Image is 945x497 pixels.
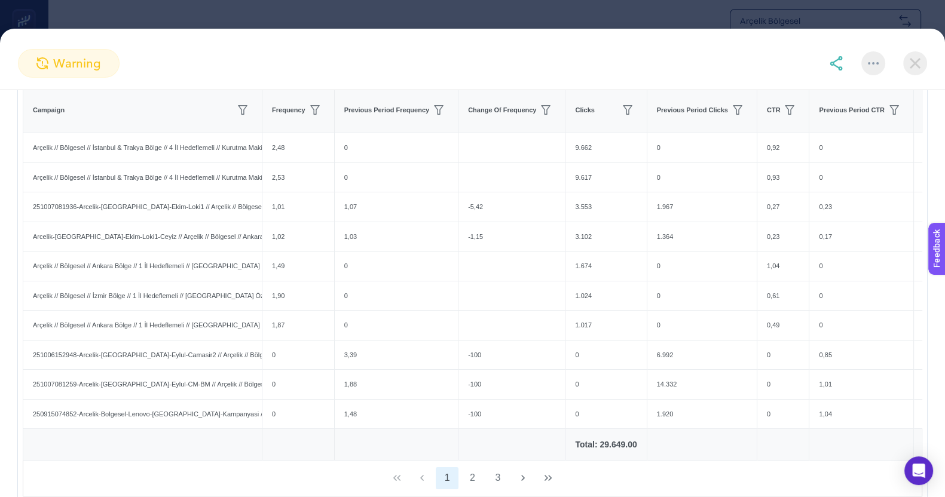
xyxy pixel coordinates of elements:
div: Arçelik // Bölgesel // Ankara Bölge // 1 İl Hedeflemeli // [GEOGRAPHIC_DATA] Özel Çeyiz Paketi İn... [23,311,262,340]
span: Previous Period CTR [819,105,884,115]
button: 2 [461,467,484,490]
div: 0 [757,370,809,399]
div: 0 [647,311,757,340]
div: Arçelik // Bölgesel // İzmir Bölge // 1 İl Hedeflemeli // [GEOGRAPHIC_DATA] Özel Kaçırılmayacak İ... [23,281,262,311]
div: 1,01 [262,192,334,222]
div: 0,23 [757,222,809,251]
div: 0 [335,133,458,162]
div: 0 [565,370,646,399]
span: Previous Period Frequency [344,105,429,115]
div: 0 [647,281,757,311]
div: 3.553 [565,192,646,222]
div: 3.102 [565,222,646,251]
div: 0 [262,340,334,370]
div: 0 [262,400,334,429]
button: 3 [487,467,509,490]
div: 1,90 [262,281,334,311]
div: 1,01 [809,370,913,399]
div: 1,02 [262,222,334,251]
div: 250915074852-Arcelik-Bolgesel-Lenovo-[GEOGRAPHIC_DATA]-Kampanyasi // Arçelik // Bölgesel // Ankar... [23,400,262,429]
div: -100 [458,340,565,370]
div: 1,07 [335,192,458,222]
div: 251006152948-Arcelik-[GEOGRAPHIC_DATA]-Eylul-Camasir2 // Arçelik // Bölgesel // [GEOGRAPHIC_DATA]... [23,340,262,370]
span: Change Of Frequency [468,105,536,115]
div: 14.332 [647,370,757,399]
div: -100 [458,370,565,399]
div: 0 [647,133,757,162]
div: 0 [809,251,913,281]
div: 251007081259-Arcelik-[GEOGRAPHIC_DATA]-Eylul-CM-BM // Arçelik // Bölgesel // Adana Bölge 22 İl He... [23,370,262,399]
div: 0,27 [757,192,809,222]
div: 1,49 [262,251,334,281]
div: 9.662 [565,133,646,162]
div: 0,61 [757,281,809,311]
div: 0,85 [809,340,913,370]
div: 0 [335,281,458,311]
div: 1,03 [335,222,458,251]
div: Open Intercom Messenger [904,456,933,485]
span: Clicks [575,105,594,115]
div: 0 [335,311,458,340]
span: Feedback [7,4,45,13]
button: Next Page [512,467,534,490]
div: 1.364 [647,222,757,251]
span: Campaign [33,105,65,115]
div: 0 [335,163,458,192]
div: 0,49 [757,311,809,340]
div: 1.967 [647,192,757,222]
div: 1,04 [757,251,809,281]
img: More options [868,62,879,65]
div: 1,87 [262,311,334,340]
div: 1,04 [809,400,913,429]
div: 0 [809,311,913,340]
div: 1.920 [647,400,757,429]
div: 1,88 [335,370,458,399]
div: 0 [647,163,757,192]
div: 0 [565,340,646,370]
div: Arcelik-[GEOGRAPHIC_DATA]-Ekim-Loki1-Ceyiz // Arçelik // Bölgesel // Ankara Bölge // 1 İl Hedefle... [23,222,262,251]
div: -100 [458,400,565,429]
div: Arçelik // Bölgesel // İstanbul & Trakya Bölge // 4 İl Hedeflemeli // Kurutma Makinelerinde 14.00... [23,163,262,192]
div: 0 [565,400,646,429]
div: 2,53 [262,163,334,192]
div: 0 [809,133,913,162]
span: Frequency [272,105,305,115]
div: 0 [262,370,334,399]
div: 0 [647,251,757,281]
div: 1.017 [565,311,646,340]
div: 2,48 [262,133,334,162]
div: 0 [757,400,809,429]
span: CTR [767,105,781,115]
div: -5,42 [458,192,565,222]
div: 1.024 [565,281,646,311]
div: 251007081936-Arcelik-[GEOGRAPHIC_DATA]-Ekim-Loki1 // Arçelik // Bölgesel // Ankara Bölge // 1 İl ... [23,192,262,222]
div: 1.674 [565,251,646,281]
div: 0 [809,281,913,311]
div: 0,17 [809,222,913,251]
div: 0 [335,251,458,281]
img: share [829,56,843,70]
div: 0,23 [809,192,913,222]
div: 0 [757,340,809,370]
div: 9.617 [565,163,646,192]
img: warning [36,57,48,69]
button: Last Page [537,467,559,490]
div: 0,92 [757,133,809,162]
span: Previous Period Clicks [657,105,728,115]
div: 1,48 [335,400,458,429]
div: Arçelik // Bölgesel // İstanbul & Trakya Bölge // 4 İl Hedeflemeli // Kurutma Makinelerinde %50 İ... [23,133,262,162]
div: 0,93 [757,163,809,192]
div: Arçelik // Bölgesel // Ankara Bölge // 1 İl Hedeflemeli // [GEOGRAPHIC_DATA] Özel Bulaşık Makines... [23,251,262,281]
div: Total: 29.649.00 [575,438,637,450]
img: close-dialog [903,51,927,75]
button: 1 [436,467,458,490]
div: -1,15 [458,222,565,251]
span: warning [53,54,101,72]
div: 0 [809,163,913,192]
div: 6.992 [647,340,757,370]
div: 3,39 [335,340,458,370]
